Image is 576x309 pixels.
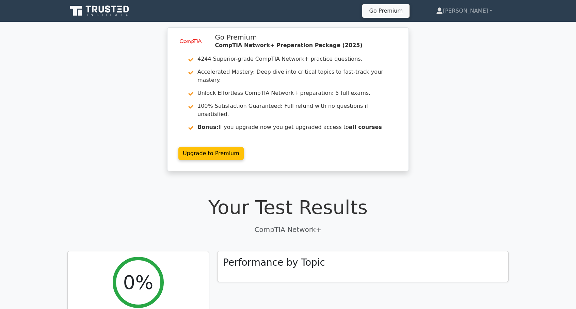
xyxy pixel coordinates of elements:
a: Upgrade to Premium [178,147,244,160]
a: [PERSON_NAME] [420,4,509,18]
a: Go Premium [365,6,406,15]
h3: Performance by Topic [223,257,325,268]
h2: 0% [123,271,154,294]
h1: Your Test Results [67,196,509,219]
p: CompTIA Network+ [67,224,509,235]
